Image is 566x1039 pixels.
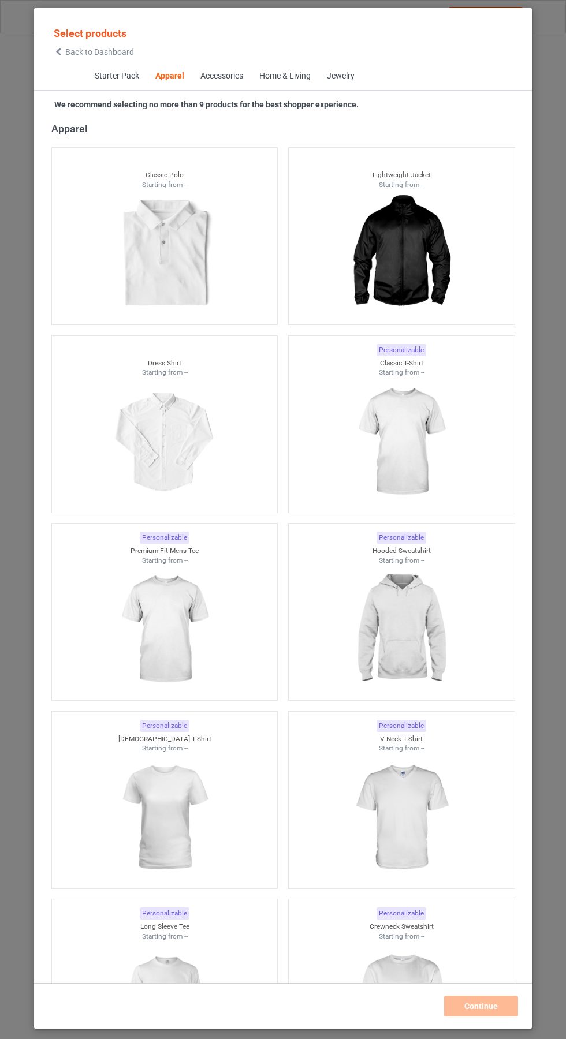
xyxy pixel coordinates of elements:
div: Starting from -- [52,556,278,566]
div: Classic Polo [52,170,278,180]
div: Crewneck Sweatshirt [289,922,515,932]
div: Apparel [51,122,520,135]
img: regular.jpg [349,753,453,883]
div: Hooded Sweatshirt [289,546,515,556]
div: [DEMOGRAPHIC_DATA] T-Shirt [52,734,278,744]
div: Long Sleeve Tee [52,922,278,932]
div: Personalizable [140,907,189,920]
img: regular.jpg [349,189,453,319]
div: Premium Fit Mens Tee [52,546,278,556]
div: Starting from -- [289,743,515,753]
div: Starting from -- [289,180,515,190]
div: Starting from -- [52,743,278,753]
div: Starting from -- [289,556,515,566]
div: Starting from -- [289,932,515,941]
div: Apparel [155,70,184,82]
div: Classic T-Shirt [289,358,515,368]
img: regular.jpg [113,753,216,883]
div: V-Neck T-Shirt [289,734,515,744]
div: Personalizable [377,720,426,732]
div: Personalizable [377,532,426,544]
div: Starting from -- [52,180,278,190]
div: Accessories [200,70,243,82]
div: Starting from -- [52,368,278,378]
div: Home & Living [259,70,310,82]
div: Personalizable [140,532,189,544]
div: Dress Shirt [52,358,278,368]
div: Personalizable [377,344,426,356]
div: Starting from -- [289,368,515,378]
span: Back to Dashboard [65,47,134,57]
div: Lightweight Jacket [289,170,515,180]
strong: We recommend selecting no more than 9 products for the best shopper experience. [54,100,359,109]
img: regular.jpg [349,378,453,507]
img: regular.jpg [113,378,216,507]
div: Personalizable [377,907,426,920]
img: regular.jpg [113,189,216,319]
img: regular.jpg [113,565,216,694]
div: Jewelry [326,70,354,82]
img: regular.jpg [349,565,453,694]
div: Starting from -- [52,932,278,941]
div: Personalizable [140,720,189,732]
span: Select products [54,27,126,39]
span: Starter Pack [86,62,147,90]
